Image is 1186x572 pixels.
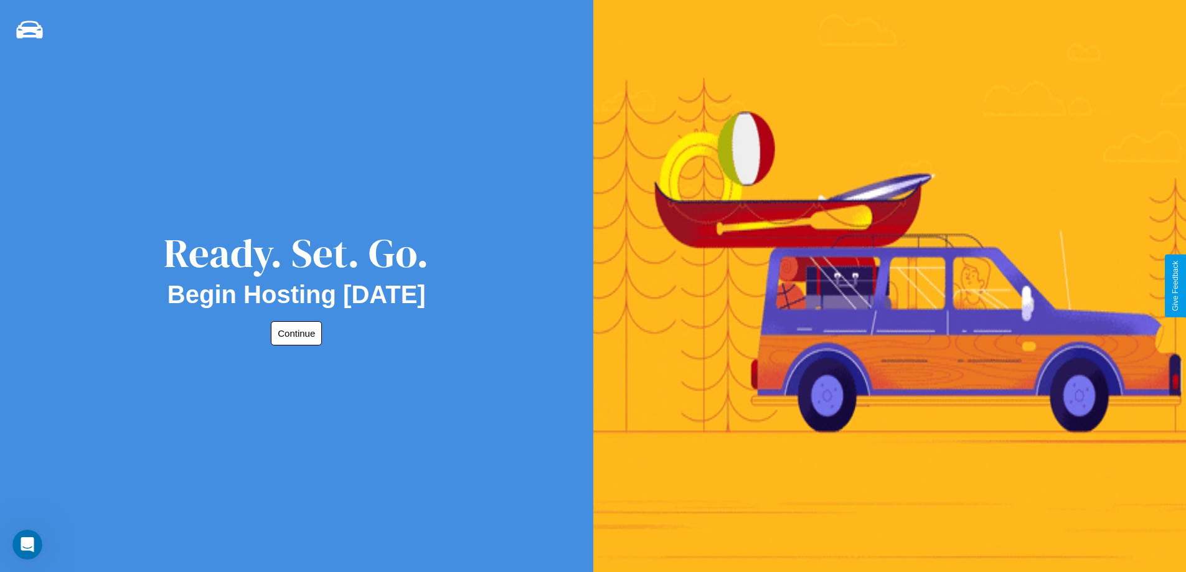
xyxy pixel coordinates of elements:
[271,321,322,345] button: Continue
[164,225,429,281] div: Ready. Set. Go.
[12,530,42,560] iframe: Intercom live chat
[1171,261,1180,311] div: Give Feedback
[167,281,426,309] h2: Begin Hosting [DATE]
